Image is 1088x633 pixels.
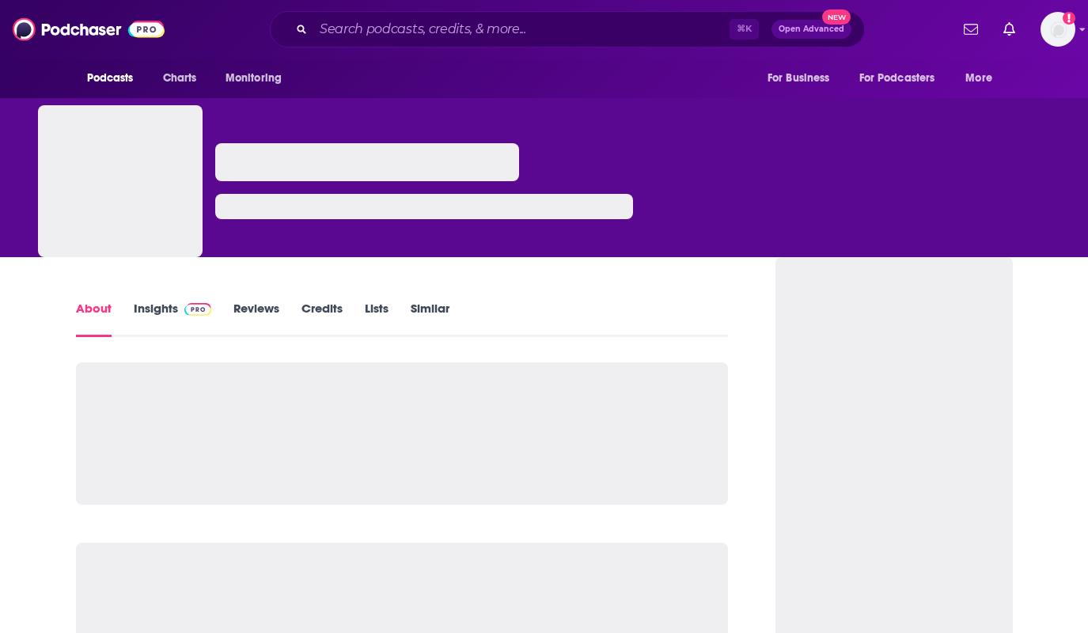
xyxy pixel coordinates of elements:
[1041,12,1075,47] span: Logged in as Isabellaoidem
[997,16,1022,43] a: Show notifications dropdown
[301,301,343,337] a: Credits
[730,19,759,40] span: ⌘ K
[13,14,165,44] img: Podchaser - Follow, Share and Rate Podcasts
[270,11,865,47] div: Search podcasts, credits, & more...
[957,16,984,43] a: Show notifications dropdown
[76,63,154,93] button: open menu
[226,67,282,89] span: Monitoring
[965,67,992,89] span: More
[768,67,830,89] span: For Business
[313,17,730,42] input: Search podcasts, credits, & more...
[163,67,197,89] span: Charts
[756,63,850,93] button: open menu
[134,301,212,337] a: InsightsPodchaser Pro
[822,9,851,25] span: New
[233,301,279,337] a: Reviews
[365,301,389,337] a: Lists
[184,303,212,316] img: Podchaser Pro
[771,20,851,39] button: Open AdvancedNew
[1041,12,1075,47] img: User Profile
[214,63,302,93] button: open menu
[153,63,207,93] a: Charts
[87,67,134,89] span: Podcasts
[849,63,958,93] button: open menu
[954,63,1012,93] button: open menu
[1041,12,1075,47] button: Show profile menu
[859,67,935,89] span: For Podcasters
[1063,12,1075,25] svg: Add a profile image
[779,25,844,33] span: Open Advanced
[411,301,449,337] a: Similar
[76,301,112,337] a: About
